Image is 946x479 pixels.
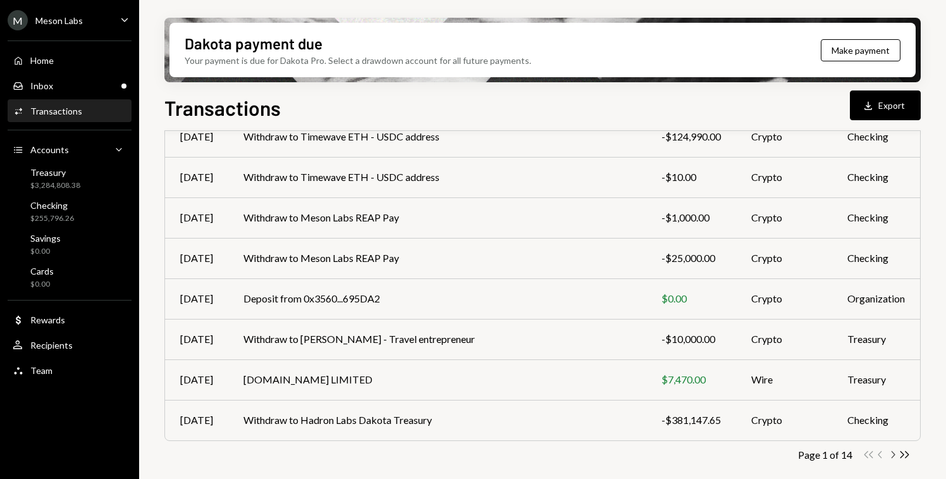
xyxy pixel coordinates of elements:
[180,129,213,144] div: [DATE]
[832,400,920,440] td: Checking
[798,449,852,461] div: Page 1 of 14
[8,333,132,356] a: Recipients
[8,49,132,72] a: Home
[228,400,646,440] td: Withdraw to Hadron Labs Dakota Treasury
[228,278,646,319] td: Deposit from 0x3560...695DA2
[8,308,132,331] a: Rewards
[228,319,646,359] td: Withdraw to [PERSON_NAME] - Travel entrepreneur
[736,319,832,359] td: Crypto
[180,251,213,266] div: [DATE]
[8,10,28,30] div: M
[180,170,213,185] div: [DATE]
[30,167,80,178] div: Treasury
[180,210,213,225] div: [DATE]
[8,74,132,97] a: Inbox
[661,372,721,387] div: $7,470.00
[736,197,832,238] td: Crypto
[8,229,132,259] a: Savings$0.00
[832,278,920,319] td: Organization
[832,319,920,359] td: Treasury
[180,332,213,347] div: [DATE]
[661,210,721,225] div: -$1,000.00
[30,80,53,91] div: Inbox
[185,54,531,67] div: Your payment is due for Dakota Pro. Select a drawdown account for all future payments.
[661,413,721,428] div: -$381,147.65
[661,129,721,144] div: -$124,990.00
[30,180,80,191] div: $3,284,808.38
[661,332,721,347] div: -$10,000.00
[661,170,721,185] div: -$10.00
[736,400,832,440] td: Crypto
[850,90,921,120] button: Export
[185,33,322,54] div: Dakota payment due
[8,163,132,194] a: Treasury$3,284,808.38
[832,116,920,157] td: Checking
[736,116,832,157] td: Crypto
[30,266,54,277] div: Cards
[661,291,721,306] div: $0.00
[8,99,132,122] a: Transactions
[30,233,61,244] div: Savings
[30,55,54,66] div: Home
[228,359,646,400] td: [DOMAIN_NAME] LIMITED
[30,144,69,155] div: Accounts
[8,359,132,382] a: Team
[228,157,646,197] td: Withdraw to Timewave ETH - USDC address
[228,197,646,238] td: Withdraw to Meson Labs REAP Pay
[30,200,74,211] div: Checking
[35,15,83,26] div: Meson Labs
[821,39,900,61] button: Make payment
[228,238,646,278] td: Withdraw to Meson Labs REAP Pay
[228,116,646,157] td: Withdraw to Timewave ETH - USDC address
[661,251,721,266] div: -$25,000.00
[8,138,132,161] a: Accounts
[736,157,832,197] td: Crypto
[30,213,74,224] div: $255,796.26
[832,359,920,400] td: Treasury
[832,157,920,197] td: Checking
[8,196,132,227] a: Checking$255,796.26
[8,262,132,292] a: Cards$0.00
[30,279,54,290] div: $0.00
[30,314,65,325] div: Rewards
[30,365,52,376] div: Team
[30,246,61,257] div: $0.00
[832,238,920,278] td: Checking
[180,372,213,387] div: [DATE]
[736,359,832,400] td: Wire
[30,340,73,351] div: Recipients
[164,95,281,120] h1: Transactions
[736,278,832,319] td: Crypto
[180,413,213,428] div: [DATE]
[180,291,213,306] div: [DATE]
[30,106,82,116] div: Transactions
[832,197,920,238] td: Checking
[736,238,832,278] td: Crypto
